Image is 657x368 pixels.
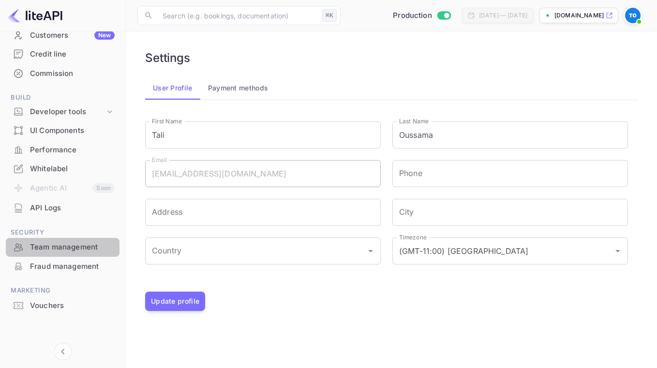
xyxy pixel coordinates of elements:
div: API Logs [6,199,119,218]
a: Fraud management [6,257,119,275]
div: Customers [30,30,115,41]
a: Performance [6,141,119,159]
div: Fraud management [6,257,119,276]
div: [DATE] — [DATE] [479,11,527,20]
div: Switch to Sandbox mode [389,10,454,21]
div: Whitelabel [6,160,119,178]
a: Whitelabel [6,160,119,177]
button: User Profile [145,76,200,100]
span: Build [6,92,119,103]
a: API Logs [6,199,119,217]
img: LiteAPI logo [8,8,62,23]
div: Commission [6,64,119,83]
span: Marketing [6,285,119,296]
input: First Name [145,121,381,148]
input: Address [145,199,381,226]
button: Open [364,244,377,258]
div: Developer tools [6,103,119,120]
input: Last Name [392,121,628,148]
button: Open [611,244,625,258]
span: Security [6,227,119,238]
label: Email [152,156,167,164]
div: New [94,31,115,40]
div: Performance [30,145,115,156]
a: CustomersNew [6,26,119,44]
div: Whitelabel [30,163,115,175]
span: Production [393,10,432,21]
h6: Settings [145,51,190,65]
div: account-settings tabs [145,76,638,100]
div: UI Components [30,125,115,136]
label: Last Name [399,117,429,125]
a: Team management [6,238,119,256]
button: Collapse navigation [54,343,72,360]
div: Team management [6,238,119,257]
div: Credit line [30,49,115,60]
div: UI Components [6,121,119,140]
div: Credit line [6,45,119,64]
div: Performance [6,141,119,160]
button: Update profile [145,292,205,311]
label: Timezone [399,233,426,241]
a: Vouchers [6,296,119,314]
input: Country [149,242,362,260]
div: ⌘K [322,9,337,22]
a: Commission [6,64,119,82]
div: API Logs [30,203,115,214]
input: phone [392,160,628,187]
div: Developer tools [30,106,105,118]
p: [DOMAIN_NAME] [554,11,604,20]
input: Email [145,160,381,187]
div: Fraud management [30,261,115,272]
img: Tali Oussama [625,8,641,23]
input: City [392,199,628,226]
div: Commission [30,68,115,79]
a: UI Components [6,121,119,139]
input: Search (e.g. bookings, documentation) [157,6,318,25]
div: Team management [30,242,115,253]
div: Vouchers [30,300,115,311]
label: First Name [152,117,182,125]
div: CustomersNew [6,26,119,45]
button: Payment methods [200,76,276,100]
a: Credit line [6,45,119,63]
div: Vouchers [6,296,119,315]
